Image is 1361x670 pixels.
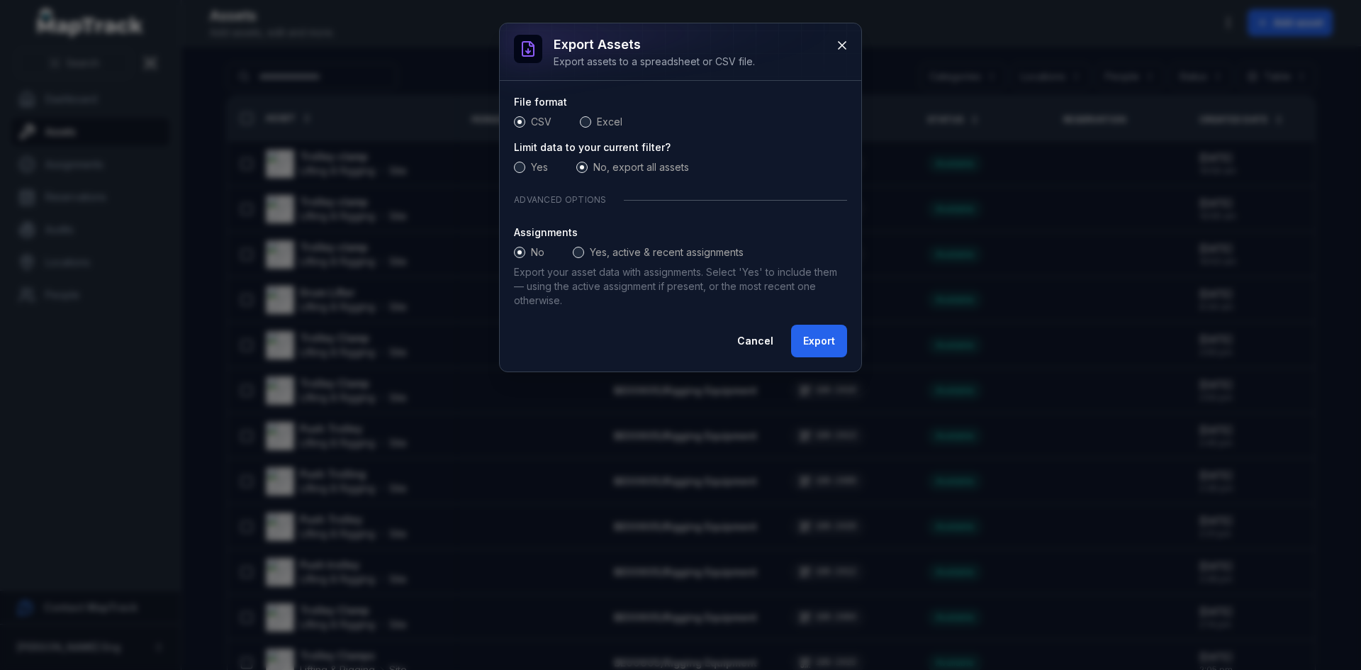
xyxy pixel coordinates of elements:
[514,265,847,308] p: Export your asset data with assignments. Select 'Yes' to include them — using the active assignme...
[531,160,548,174] label: Yes
[531,115,551,129] label: CSV
[514,186,847,214] div: Advanced Options
[597,115,622,129] label: Excel
[514,225,578,240] label: Assignments
[791,325,847,357] button: Export
[554,55,755,69] div: Export assets to a spreadsheet or CSV file.
[531,245,544,259] label: No
[554,35,755,55] h3: Export assets
[514,95,567,109] label: File format
[514,140,671,155] label: Limit data to your current filter?
[725,325,785,357] button: Cancel
[590,245,744,259] label: Yes, active & recent assignments
[593,160,689,174] label: No, export all assets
